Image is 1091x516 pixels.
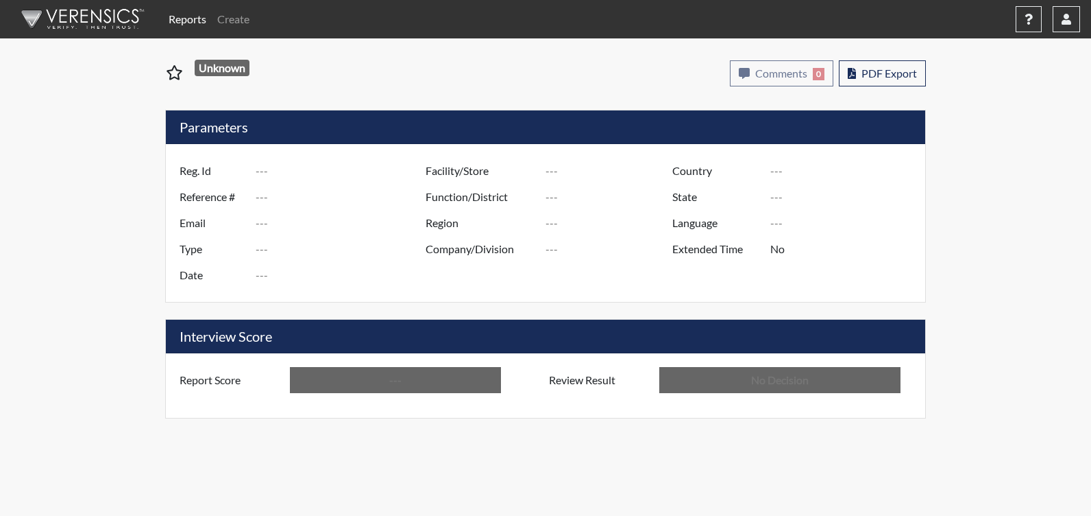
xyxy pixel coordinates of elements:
[415,184,545,210] label: Function/District
[730,60,833,86] button: Comments0
[545,184,676,210] input: ---
[861,67,917,80] span: PDF Export
[415,236,545,262] label: Company/Division
[539,367,659,393] label: Review Result
[545,158,676,184] input: ---
[415,210,545,236] label: Region
[256,210,429,236] input: ---
[770,184,922,210] input: ---
[166,110,925,144] h5: Parameters
[163,5,212,33] a: Reports
[770,210,922,236] input: ---
[770,158,922,184] input: ---
[166,320,925,353] h5: Interview Score
[169,210,256,236] label: Email
[813,68,824,80] span: 0
[415,158,545,184] label: Facility/Store
[545,210,676,236] input: ---
[770,236,922,262] input: ---
[212,5,255,33] a: Create
[169,158,256,184] label: Reg. Id
[256,262,429,288] input: ---
[169,262,256,288] label: Date
[256,236,429,262] input: ---
[256,184,429,210] input: ---
[545,236,676,262] input: ---
[169,184,256,210] label: Reference #
[755,67,807,80] span: Comments
[659,367,900,393] input: No Decision
[662,236,770,262] label: Extended Time
[290,367,501,393] input: ---
[662,158,770,184] label: Country
[256,158,429,184] input: ---
[662,210,770,236] label: Language
[169,236,256,262] label: Type
[195,60,250,76] span: Unknown
[662,184,770,210] label: State
[839,60,926,86] button: PDF Export
[169,367,290,393] label: Report Score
